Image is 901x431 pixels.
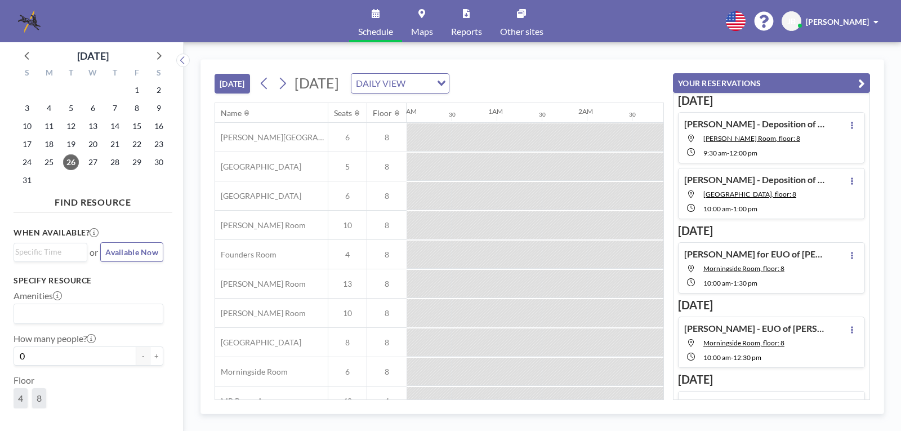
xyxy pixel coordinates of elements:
span: 5 [328,162,367,172]
span: Saturday, August 9, 2025 [151,100,167,116]
span: 8 [367,162,407,172]
input: Search for option [409,76,430,91]
button: YOUR RESERVATIONS [673,73,870,93]
span: or [90,247,98,258]
span: Thursday, August 14, 2025 [107,118,123,134]
div: 30 [449,111,456,118]
div: 30 [539,111,546,118]
span: 8 [367,279,407,289]
span: Buckhead Room, floor: 8 [703,190,796,198]
div: 30 [629,111,636,118]
div: Seats [334,108,352,118]
span: Friday, August 29, 2025 [129,154,145,170]
span: 10:00 AM [703,279,731,287]
span: Friday, August 8, 2025 [129,100,145,116]
span: Thursday, August 21, 2025 [107,136,123,152]
button: [DATE] [215,74,250,94]
h3: [DATE] [678,298,865,312]
span: 8 [367,250,407,260]
span: [GEOGRAPHIC_DATA] [215,162,301,172]
input: Search for option [15,246,81,258]
span: [PERSON_NAME] Room [215,308,306,318]
div: T [60,66,82,81]
span: Friday, August 1, 2025 [129,82,145,98]
span: - [731,205,733,213]
div: 1AM [488,107,503,115]
span: 8 [328,337,367,348]
span: 6 [328,191,367,201]
span: - [727,149,729,157]
h3: Specify resource [14,276,163,286]
span: 12:30 PM [733,353,761,362]
span: 40 [328,396,367,406]
div: [DATE] [77,48,109,64]
div: F [126,66,148,81]
span: 1:00 PM [733,205,757,213]
h4: [PERSON_NAME] for EUO of [PERSON_NAME] and [PERSON_NAME] [684,248,825,260]
span: Monday, August 11, 2025 [41,118,57,134]
h4: FIND RESOURCE [14,192,172,208]
span: 6 [328,132,367,143]
span: Thursday, August 28, 2025 [107,154,123,170]
span: Tuesday, August 19, 2025 [63,136,79,152]
h4: [PERSON_NAME] - EUO of [PERSON_NAME] [684,323,825,334]
span: Wednesday, August 6, 2025 [85,100,101,116]
span: 8 [37,393,42,404]
span: 1:30 PM [733,279,757,287]
h4: [PERSON_NAME] - Deposition of [PERSON_NAME] [684,118,825,130]
span: DAILY VIEW [354,76,408,91]
span: [DATE] [295,74,339,91]
span: Morningside Room, floor: 8 [703,264,784,273]
div: 12AM [398,107,417,115]
span: Schedule [358,27,393,36]
span: Wednesday, August 20, 2025 [85,136,101,152]
span: Tuesday, August 12, 2025 [63,118,79,134]
span: MP Room A [215,396,263,406]
span: Thursday, August 7, 2025 [107,100,123,116]
span: Other sites [500,27,543,36]
span: 4 [328,250,367,260]
span: 10 [328,220,367,230]
button: + [150,346,163,366]
span: 4 [18,393,23,404]
span: [PERSON_NAME] Room [215,220,306,230]
span: 8 [367,220,407,230]
span: Reports [451,27,482,36]
div: Name [221,108,242,118]
span: 10:00 AM [703,205,731,213]
span: Morningside Room [215,367,288,377]
span: 8 [367,367,407,377]
span: Available Now [105,247,158,257]
span: Currie Room, floor: 8 [703,134,800,143]
span: - [731,279,733,287]
span: Founders Room [215,250,276,260]
span: Tuesday, August 5, 2025 [63,100,79,116]
span: [PERSON_NAME] Room [215,279,306,289]
div: S [16,66,38,81]
span: 13 [328,279,367,289]
span: Monday, August 25, 2025 [41,154,57,170]
span: 4 [367,396,407,406]
span: 8 [367,308,407,318]
span: Sunday, August 3, 2025 [19,100,35,116]
span: [GEOGRAPHIC_DATA] [215,337,301,348]
label: Floor [14,375,34,386]
span: Monday, August 18, 2025 [41,136,57,152]
h3: [DATE] [678,94,865,108]
span: [GEOGRAPHIC_DATA] [215,191,301,201]
span: - [731,353,733,362]
span: Sunday, August 24, 2025 [19,154,35,170]
span: 10 [328,308,367,318]
span: JB [787,16,796,26]
h4: [PERSON_NAME] - Deposition of [PERSON_NAME] [684,174,825,185]
div: Search for option [14,243,87,260]
span: Sunday, August 17, 2025 [19,136,35,152]
span: 8 [367,337,407,348]
label: Amenities [14,290,62,301]
span: Wednesday, August 13, 2025 [85,118,101,134]
h4: [PERSON_NAME] and [PERSON_NAME] - Mediation [684,397,825,408]
div: Search for option [351,74,449,93]
input: Search for option [15,306,157,321]
span: Saturday, August 23, 2025 [151,136,167,152]
span: Wednesday, August 27, 2025 [85,154,101,170]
